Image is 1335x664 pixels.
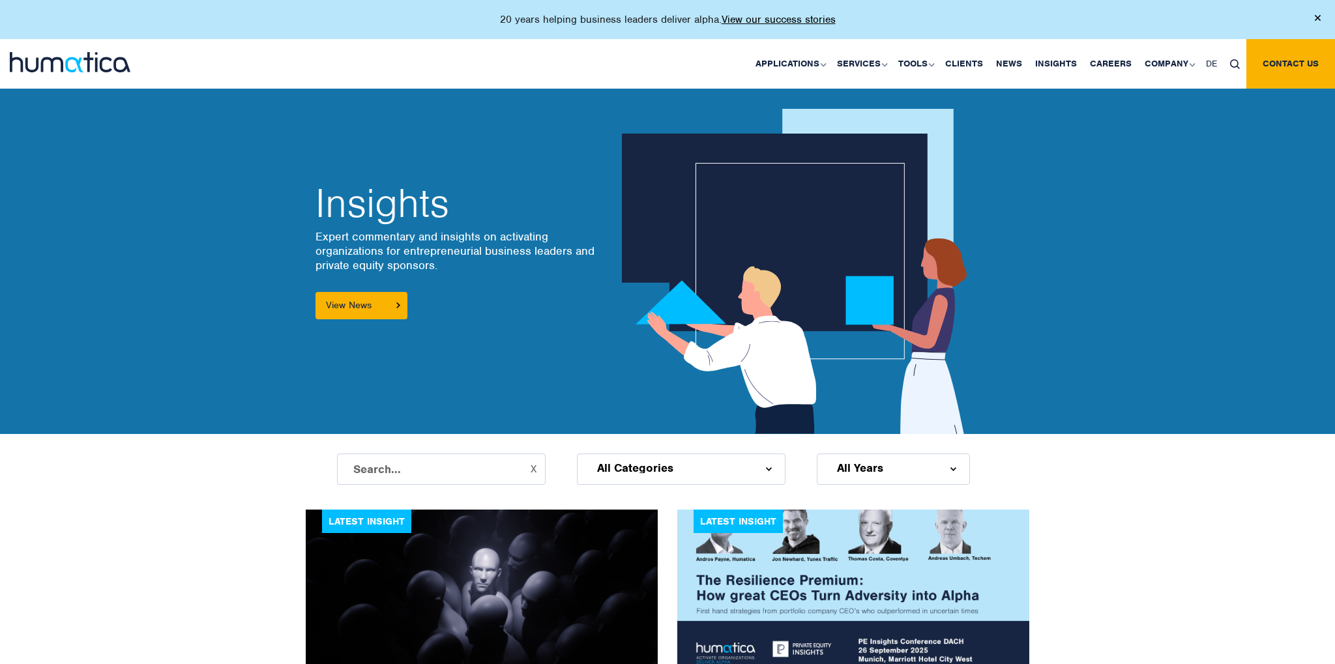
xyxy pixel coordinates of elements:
img: logo [10,52,130,72]
a: DE [1199,39,1224,89]
input: Search... [337,454,546,485]
a: Clients [939,39,990,89]
img: d_arroww [766,467,772,471]
div: Latest Insight [694,510,783,533]
div: Latest Insight [322,510,411,533]
a: Careers [1083,39,1138,89]
p: 20 years helping business leaders deliver alpha. [500,13,836,26]
a: News [990,39,1029,89]
a: Contact us [1246,39,1335,89]
p: Expert commentary and insights on activating organizations for entrepreneurial business leaders a... [315,229,596,272]
a: Tools [892,39,939,89]
a: View News [315,292,407,319]
span: All Categories [597,463,673,473]
img: arrowicon [396,302,400,308]
img: about_banner1 [622,109,981,434]
a: View our success stories [722,13,836,26]
img: d_arroww [950,467,956,471]
h2: Insights [315,184,596,223]
span: DE [1206,58,1217,69]
a: Company [1138,39,1199,89]
a: Applications [749,39,830,89]
a: Insights [1029,39,1083,89]
span: All Years [837,463,883,473]
a: Services [830,39,892,89]
img: search_icon [1230,59,1240,69]
button: X [531,464,536,474]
